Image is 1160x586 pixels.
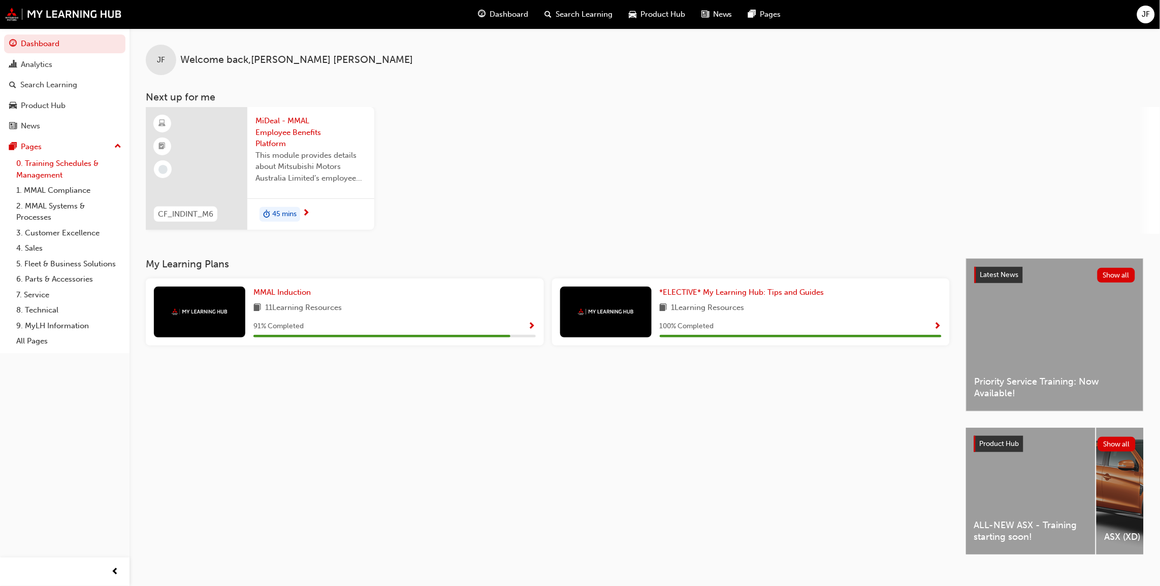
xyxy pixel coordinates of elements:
[159,140,166,153] span: booktick-icon
[146,258,950,270] h3: My Learning Plans
[130,91,1160,103] h3: Next up for me
[112,566,119,578] span: prev-icon
[12,198,125,225] a: 2. MMAL Systems & Processes
[490,9,528,20] span: Dashboard
[9,122,17,131] span: news-icon
[4,32,125,137] button: DashboardAnalyticsSearch LearningProduct HubNews
[255,150,366,184] span: This module provides details about Mitsubishi Motors Australia Limited’s employee benefits platfo...
[9,40,17,49] span: guage-icon
[12,271,125,287] a: 6. Parts & Accessories
[528,322,536,331] span: Show Progress
[671,302,745,315] span: 1 Learning Resources
[660,288,824,297] span: *ELECTIVE* My Learning Hub: Tips and Guides
[5,8,122,21] img: mmal
[478,8,486,21] span: guage-icon
[158,165,168,174] span: learningRecordVerb_NONE-icon
[159,117,166,130] span: learningResourceType_ELEARNING-icon
[578,308,634,315] img: mmal
[629,8,636,21] span: car-icon
[255,115,366,150] span: MiDeal - MMAL Employee Benefits Platform
[9,143,17,152] span: pages-icon
[12,183,125,198] a: 1. MMAL Compliance
[470,4,536,25] a: guage-iconDashboard
[253,287,315,298] a: MMAL Induction
[272,209,297,220] span: 45 mins
[640,9,685,20] span: Product Hub
[934,322,942,331] span: Show Progress
[974,436,1136,452] a: Product HubShow all
[12,287,125,303] a: 7. Service
[253,302,261,315] span: book-icon
[263,208,270,221] span: duration-icon
[980,270,1019,279] span: Latest News
[4,137,125,156] button: Pages
[974,520,1087,542] span: ALL-NEW ASX - Training starting soon!
[980,439,1019,448] span: Product Hub
[265,302,342,315] span: 11 Learning Resources
[9,101,17,111] span: car-icon
[1098,268,1136,283] button: Show all
[934,320,942,333] button: Show Progress
[12,256,125,272] a: 5. Fleet & Business Solutions
[253,321,304,332] span: 91 % Completed
[660,287,828,298] a: *ELECTIVE* My Learning Hub: Tips and Guides
[693,4,740,25] a: news-iconNews
[536,4,621,25] a: search-iconSearch Learning
[713,9,732,20] span: News
[660,302,667,315] span: book-icon
[1142,9,1150,20] span: JF
[975,267,1135,283] a: Latest NewsShow all
[621,4,693,25] a: car-iconProduct Hub
[4,35,125,53] a: Dashboard
[4,76,125,94] a: Search Learning
[20,79,77,91] div: Search Learning
[4,117,125,135] a: News
[9,60,17,70] span: chart-icon
[12,240,125,256] a: 4. Sales
[302,209,310,218] span: next-icon
[12,318,125,334] a: 9. MyLH Information
[966,258,1144,411] a: Latest NewsShow allPriority Service Training: Now Available!
[21,100,66,112] div: Product Hub
[4,55,125,74] a: Analytics
[12,225,125,241] a: 3. Customer Excellence
[12,156,125,183] a: 0. Training Schedules & Management
[544,8,552,21] span: search-icon
[172,308,228,315] img: mmal
[760,9,781,20] span: Pages
[21,59,52,71] div: Analytics
[966,428,1095,555] a: ALL-NEW ASX - Training starting soon!
[21,141,42,153] div: Pages
[975,376,1135,399] span: Priority Service Training: Now Available!
[12,333,125,349] a: All Pages
[157,54,165,66] span: JF
[749,8,756,21] span: pages-icon
[9,81,16,90] span: search-icon
[180,54,413,66] span: Welcome back , [PERSON_NAME] [PERSON_NAME]
[701,8,709,21] span: news-icon
[12,302,125,318] a: 8. Technical
[146,107,374,230] a: CF_INDINT_M6MiDeal - MMAL Employee Benefits PlatformThis module provides details about Mitsubishi...
[528,320,536,333] button: Show Progress
[660,321,714,332] span: 100 % Completed
[21,120,40,132] div: News
[1137,6,1155,23] button: JF
[253,288,311,297] span: MMAL Induction
[114,140,121,153] span: up-icon
[740,4,789,25] a: pages-iconPages
[158,209,213,220] span: CF_INDINT_M6
[556,9,613,20] span: Search Learning
[4,96,125,115] a: Product Hub
[1098,437,1136,452] button: Show all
